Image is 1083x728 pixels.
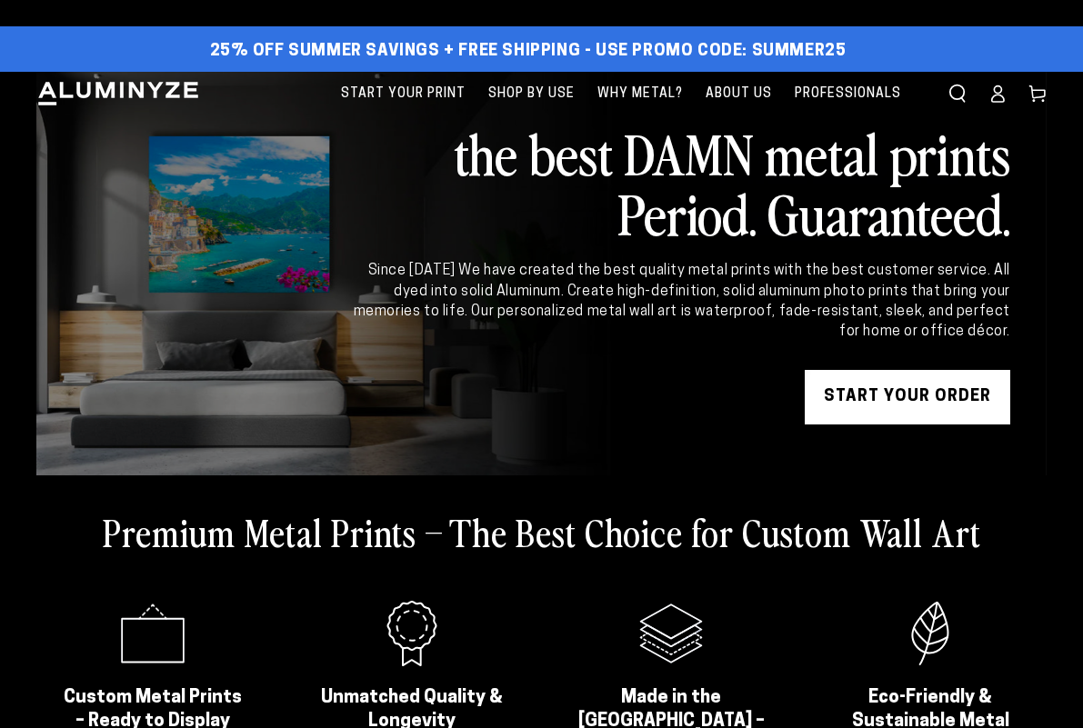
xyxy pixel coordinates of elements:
span: 25% off Summer Savings + Free Shipping - Use Promo Code: SUMMER25 [210,42,847,62]
a: Start Your Print [332,72,475,116]
h2: Premium Metal Prints – The Best Choice for Custom Wall Art [103,508,981,555]
h2: the best DAMN metal prints Period. Guaranteed. [350,123,1010,243]
summary: Search our site [938,74,978,114]
a: Professionals [786,72,910,116]
span: Shop By Use [488,83,575,105]
span: Professionals [795,83,901,105]
a: About Us [697,72,781,116]
span: Why Metal? [597,83,683,105]
div: Since [DATE] We have created the best quality metal prints with the best customer service. All dy... [350,261,1010,343]
a: Shop By Use [479,72,584,116]
span: About Us [706,83,772,105]
img: Aluminyze [36,80,200,107]
a: START YOUR Order [805,370,1010,424]
span: Start Your Print [341,83,466,105]
a: Why Metal? [588,72,692,116]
